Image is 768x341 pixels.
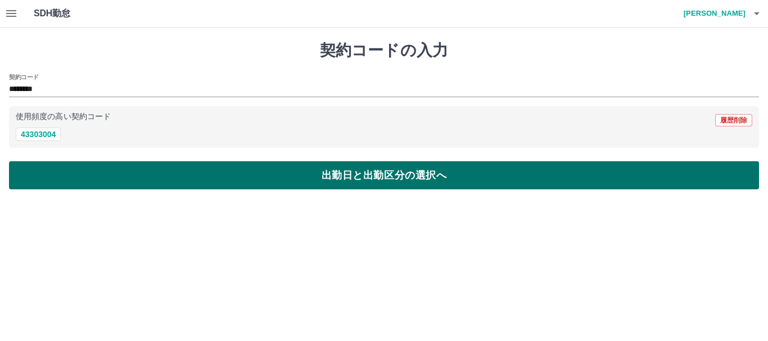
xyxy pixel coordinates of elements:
h1: 契約コードの入力 [9,41,759,60]
button: 履歴削除 [715,114,752,126]
button: 43303004 [16,128,61,141]
h2: 契約コード [9,72,39,81]
p: 使用頻度の高い契約コード [16,113,111,121]
button: 出勤日と出勤区分の選択へ [9,161,759,189]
